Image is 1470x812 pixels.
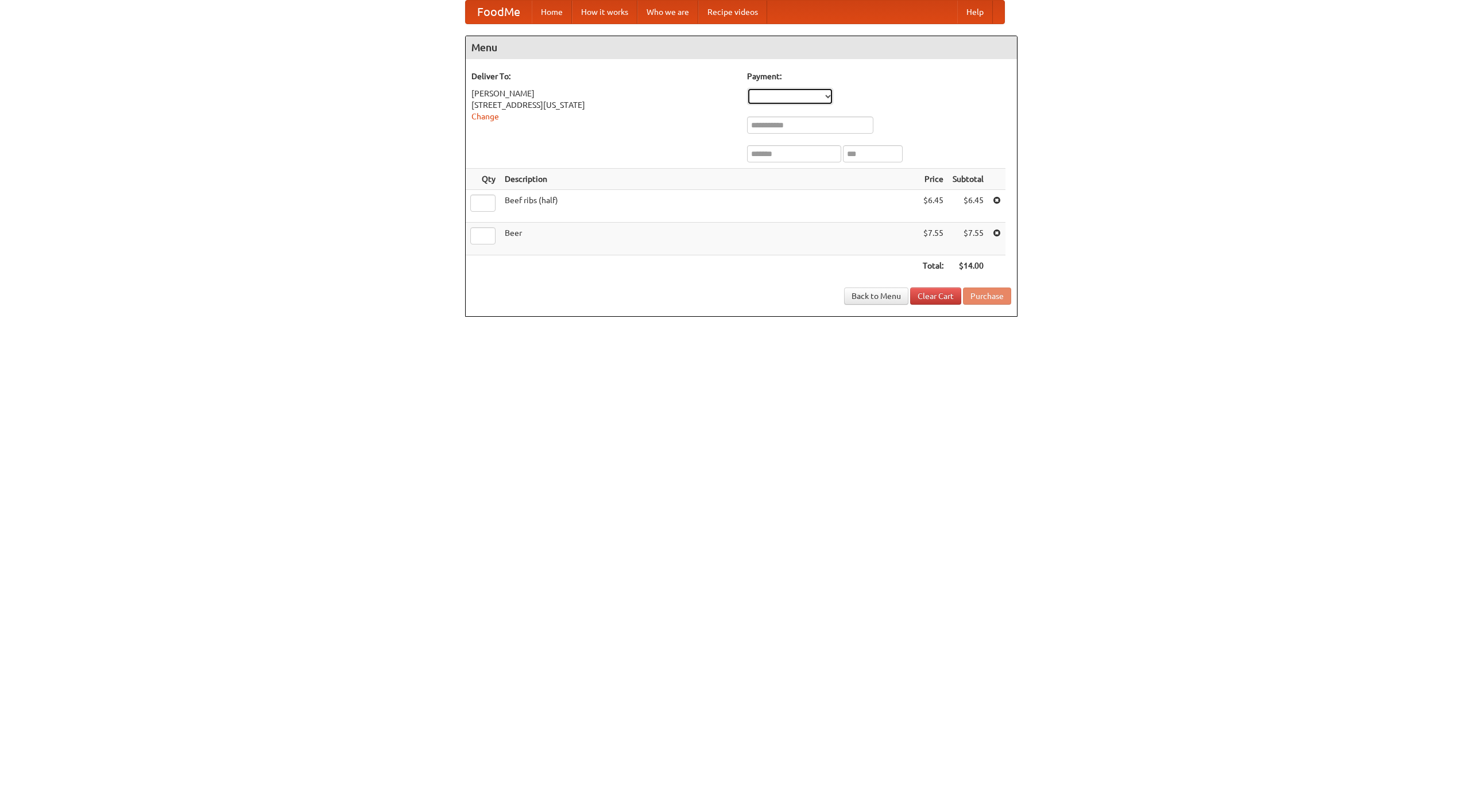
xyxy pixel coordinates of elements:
[471,99,736,111] div: [STREET_ADDRESS][US_STATE]
[466,169,500,190] th: Qty
[532,1,572,24] a: Home
[948,169,988,190] th: Subtotal
[466,1,532,24] a: FoodMe
[918,223,948,255] td: $7.55
[963,287,1011,305] button: Purchase
[500,223,918,255] td: Beer
[918,190,948,223] td: $6.45
[500,169,918,190] th: Description
[948,255,988,277] th: $14.00
[918,169,948,190] th: Price
[918,255,948,277] th: Total:
[948,223,988,255] td: $7.55
[471,88,736,99] div: [PERSON_NAME]
[747,71,1011,82] h5: Payment:
[471,112,499,121] a: Change
[637,1,698,24] a: Who we are
[957,1,993,24] a: Help
[948,190,988,223] td: $6.45
[471,71,736,82] h5: Deliver To:
[910,287,961,305] a: Clear Cart
[844,287,908,305] a: Back to Menu
[572,1,637,24] a: How it works
[466,36,1017,59] h4: Menu
[698,1,767,24] a: Recipe videos
[500,190,918,223] td: Beef ribs (half)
